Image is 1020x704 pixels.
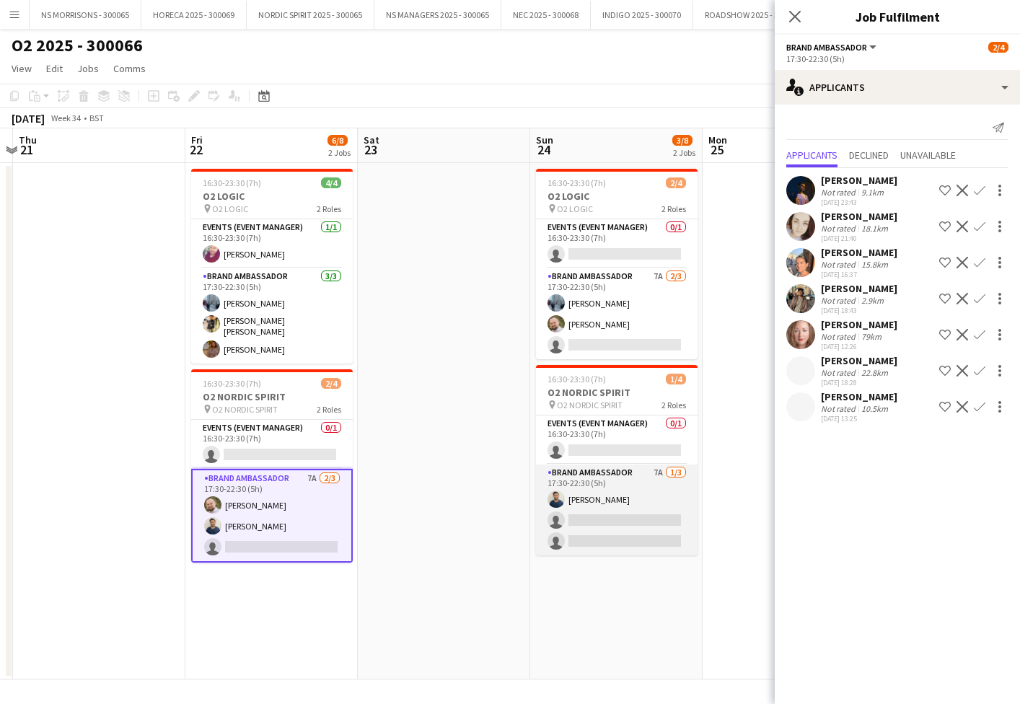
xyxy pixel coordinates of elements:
[191,169,353,364] app-job-card: 16:30-23:30 (7h)4/4O2 LOGIC O2 LOGIC2 RolesEvents (Event Manager)1/116:30-23:30 (7h)[PERSON_NAME]...
[374,1,501,29] button: NS MANAGERS 2025 - 300065
[191,369,353,563] app-job-card: 16:30-23:30 (7h)2/4O2 NORDIC SPIRIT O2 NORDIC SPIRIT2 RolesEvents (Event Manager)0/116:30-23:30 (...
[536,133,553,146] span: Sun
[557,400,623,410] span: O2 NORDIC SPIRIT
[548,374,606,384] span: 16:30-23:30 (7h)
[203,177,261,188] span: 16:30-23:30 (7h)
[821,378,897,387] div: [DATE] 18:28
[786,53,1008,64] div: 17:30-22:30 (5h)
[212,203,248,214] span: O2 LOGIC
[191,133,203,146] span: Fri
[327,135,348,146] span: 6/8
[321,378,341,389] span: 2/4
[191,469,353,563] app-card-role: Brand Ambassador7A2/317:30-22:30 (5h)[PERSON_NAME][PERSON_NAME]
[48,113,84,123] span: Week 34
[113,62,146,75] span: Comms
[534,141,553,158] span: 24
[821,259,858,270] div: Not rated
[858,223,891,234] div: 18.1km
[77,62,99,75] span: Jobs
[328,147,351,158] div: 2 Jobs
[821,403,858,414] div: Not rated
[821,198,897,207] div: [DATE] 23:43
[46,62,63,75] span: Edit
[548,177,606,188] span: 16:30-23:30 (7h)
[203,378,261,389] span: 16:30-23:30 (7h)
[706,141,727,158] span: 25
[821,282,897,295] div: [PERSON_NAME]
[672,135,693,146] span: 3/8
[821,295,858,306] div: Not rated
[786,42,867,53] span: Brand Ambassador
[821,246,897,259] div: [PERSON_NAME]
[821,223,858,234] div: Not rated
[821,187,858,198] div: Not rated
[30,1,141,29] button: NS MORRISONS - 300065
[536,365,698,555] app-job-card: 16:30-23:30 (7h)1/4O2 NORDIC SPIRIT O2 NORDIC SPIRIT2 RolesEvents (Event Manager)0/116:30-23:30 (...
[858,331,884,342] div: 79km
[693,1,812,29] button: ROADSHOW 2025 - 300067
[191,219,353,268] app-card-role: Events (Event Manager)1/116:30-23:30 (7h)[PERSON_NAME]
[821,367,858,378] div: Not rated
[661,203,686,214] span: 2 Roles
[321,177,341,188] span: 4/4
[12,35,143,56] h1: O2 2025 - 300066
[821,318,897,331] div: [PERSON_NAME]
[191,420,353,469] app-card-role: Events (Event Manager)0/116:30-23:30 (7h)
[900,150,956,160] span: Unavailable
[71,59,105,78] a: Jobs
[708,133,727,146] span: Mon
[40,59,69,78] a: Edit
[536,219,698,268] app-card-role: Events (Event Manager)0/116:30-23:30 (7h)
[786,150,837,160] span: Applicants
[821,331,858,342] div: Not rated
[775,7,1020,26] h3: Job Fulfilment
[247,1,374,29] button: NORDIC SPIRIT 2025 - 300065
[189,141,203,158] span: 22
[666,177,686,188] span: 2/4
[821,354,897,367] div: [PERSON_NAME]
[191,190,353,203] h3: O2 LOGIC
[317,404,341,415] span: 2 Roles
[661,400,686,410] span: 2 Roles
[673,147,695,158] div: 2 Jobs
[12,111,45,126] div: [DATE]
[858,295,887,306] div: 2.9km
[786,42,879,53] button: Brand Ambassador
[821,414,897,423] div: [DATE] 13:25
[141,1,247,29] button: HORECA 2025 - 300069
[19,133,37,146] span: Thu
[364,133,379,146] span: Sat
[666,374,686,384] span: 1/4
[821,306,897,315] div: [DATE] 18:43
[536,190,698,203] h3: O2 LOGIC
[858,187,887,198] div: 9.1km
[536,169,698,359] app-job-card: 16:30-23:30 (7h)2/4O2 LOGIC O2 LOGIC2 RolesEvents (Event Manager)0/116:30-23:30 (7h) Brand Ambass...
[361,141,379,158] span: 23
[988,42,1008,53] span: 2/4
[191,390,353,403] h3: O2 NORDIC SPIRIT
[821,390,897,403] div: [PERSON_NAME]
[821,342,897,351] div: [DATE] 12:26
[775,70,1020,105] div: Applicants
[591,1,693,29] button: INDIGO 2025 - 300070
[536,415,698,465] app-card-role: Events (Event Manager)0/116:30-23:30 (7h)
[821,210,897,223] div: [PERSON_NAME]
[536,465,698,555] app-card-role: Brand Ambassador7A1/317:30-22:30 (5h)[PERSON_NAME]
[858,259,891,270] div: 15.8km
[858,367,891,378] div: 22.8km
[191,268,353,364] app-card-role: Brand Ambassador3/317:30-22:30 (5h)[PERSON_NAME][PERSON_NAME] [PERSON_NAME][PERSON_NAME]
[107,59,151,78] a: Comms
[12,62,32,75] span: View
[501,1,591,29] button: NEC 2025 - 300068
[212,404,278,415] span: O2 NORDIC SPIRIT
[858,403,891,414] div: 10.5km
[821,174,897,187] div: [PERSON_NAME]
[849,150,889,160] span: Declined
[821,234,897,243] div: [DATE] 21:40
[821,270,897,279] div: [DATE] 16:37
[557,203,593,214] span: O2 LOGIC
